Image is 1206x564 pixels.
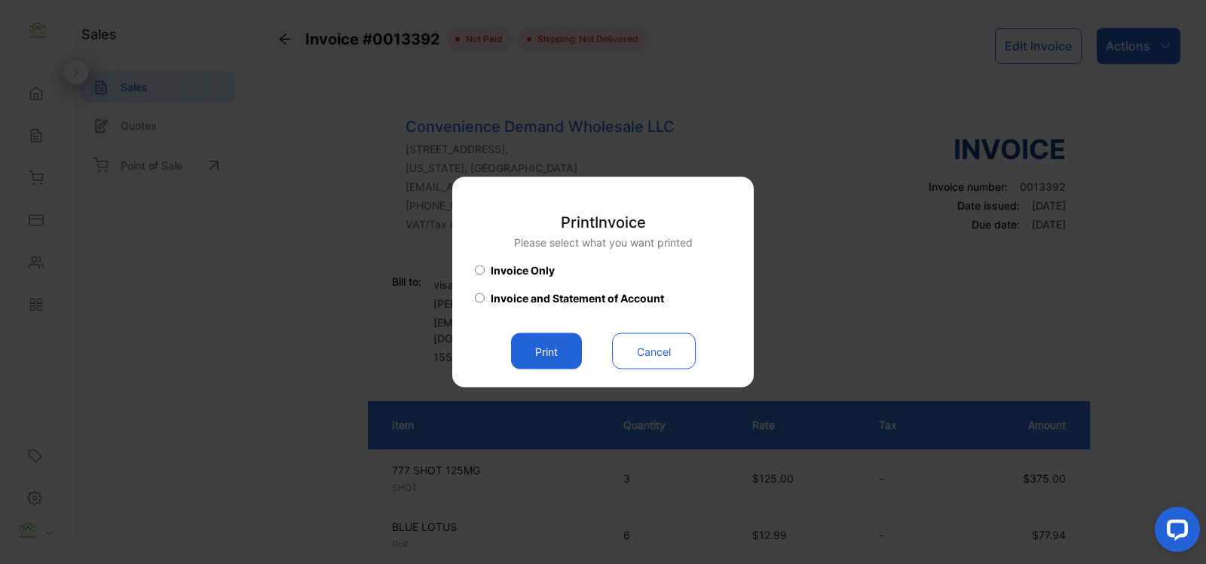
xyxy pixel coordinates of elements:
[511,333,582,369] button: Print
[514,234,693,250] p: Please select what you want printed
[491,290,664,306] span: Invoice and Statement of Account
[514,211,693,234] p: Print Invoice
[1143,501,1206,564] iframe: LiveChat chat widget
[491,262,555,278] span: Invoice Only
[612,333,696,369] button: Cancel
